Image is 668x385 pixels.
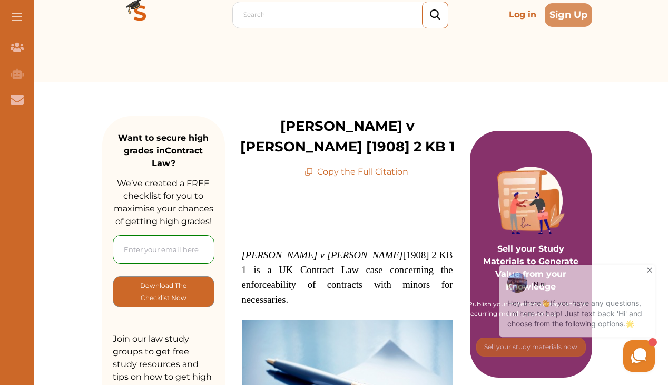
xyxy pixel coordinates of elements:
[118,133,209,168] strong: Want to secure high grades in Contract Law ?
[113,235,214,264] input: Enter your email here
[497,167,565,234] img: Purple card image
[114,178,213,226] span: We’ve created a FREE checklist for you to maximise your chances of getting high grades!
[134,280,193,304] p: Download The Checklist Now
[476,338,586,357] button: [object Object]
[545,3,592,27] button: Sign Up
[505,4,541,25] p: Log in
[484,342,577,352] p: Sell your study materials now
[225,116,470,157] p: [PERSON_NAME] v [PERSON_NAME] [1908] 2 KB 1
[497,260,657,374] iframe: HelpCrunch
[113,276,214,307] button: [object Object]
[480,213,582,293] p: Sell your Study Materials to Generate Value from your Knowledge
[242,249,453,305] span: [1908] 2 KB 1 is a UK Contract Law case concerning the enforceability of contracts with minors fo...
[304,166,408,178] p: Copy the Full Citation
[242,249,403,261] em: [PERSON_NAME] v [PERSON_NAME]
[430,9,440,21] img: search_icon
